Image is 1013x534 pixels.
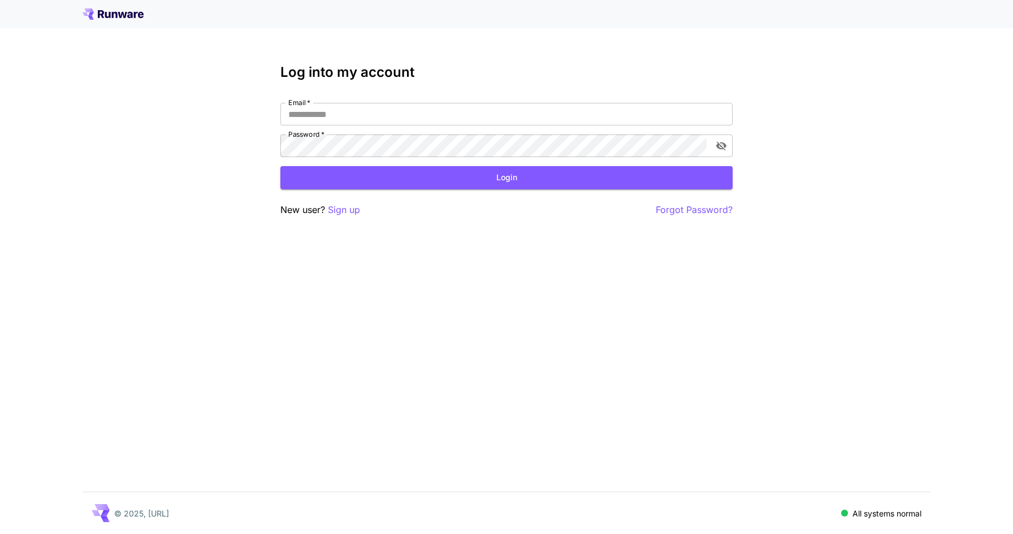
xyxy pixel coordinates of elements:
[114,507,169,519] p: © 2025, [URL]
[280,64,733,80] h3: Log into my account
[328,203,360,217] button: Sign up
[711,136,731,156] button: toggle password visibility
[656,203,733,217] button: Forgot Password?
[288,129,324,139] label: Password
[852,507,921,519] p: All systems normal
[280,166,733,189] button: Login
[280,203,360,217] p: New user?
[288,98,310,107] label: Email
